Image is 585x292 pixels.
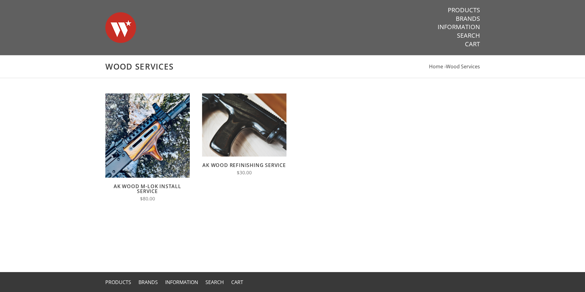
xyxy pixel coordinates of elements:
a: Home [429,63,443,70]
a: Cart [231,279,243,286]
a: Brands [456,15,480,23]
a: Products [448,6,480,14]
li: › [444,63,480,71]
a: AK Wood M-LOK Install Service [114,183,181,195]
a: Products [105,279,131,286]
a: Wood Services [446,63,480,70]
h1: Wood Services [105,62,480,72]
a: Information [165,279,198,286]
span: $30.00 [237,169,252,176]
a: Brands [138,279,158,286]
a: Cart [465,40,480,48]
a: Information [438,23,480,31]
img: AK Wood M-LOK Install Service [105,93,190,178]
span: $80.00 [140,195,155,202]
img: Warsaw Wood Co. [105,6,136,49]
a: Search [205,279,224,286]
img: AK Wood Refinishing Service [202,93,287,157]
a: AK Wood Refinishing Service [202,162,286,169]
a: Search [457,32,480,40]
